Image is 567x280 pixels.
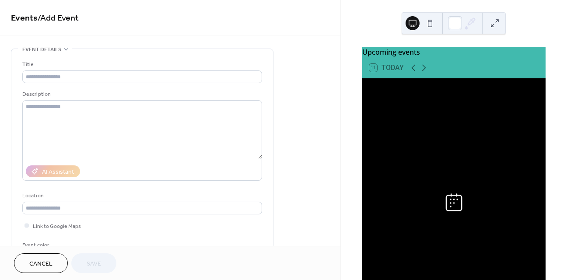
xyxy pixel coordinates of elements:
span: Cancel [29,259,52,269]
button: Cancel [14,253,68,273]
div: Event color [22,241,88,250]
span: Link to Google Maps [33,222,81,231]
span: / Add Event [38,10,79,27]
div: Description [22,90,260,99]
div: Upcoming events [362,47,546,57]
div: Title [22,60,260,69]
div: Location [22,191,260,200]
a: Events [11,10,38,27]
span: Event details [22,45,61,54]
